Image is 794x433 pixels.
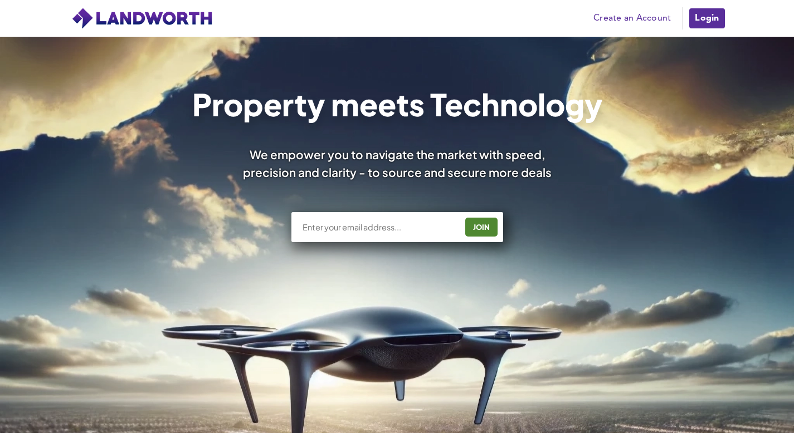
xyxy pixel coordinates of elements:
[469,218,494,236] div: JOIN
[228,146,567,180] div: We empower you to navigate the market with speed, precision and clarity - to source and secure mo...
[688,7,725,29] a: Login
[192,89,602,119] h1: Property meets Technology
[465,218,498,237] button: JOIN
[588,10,676,27] a: Create an Account
[301,222,457,233] input: Enter your email address...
